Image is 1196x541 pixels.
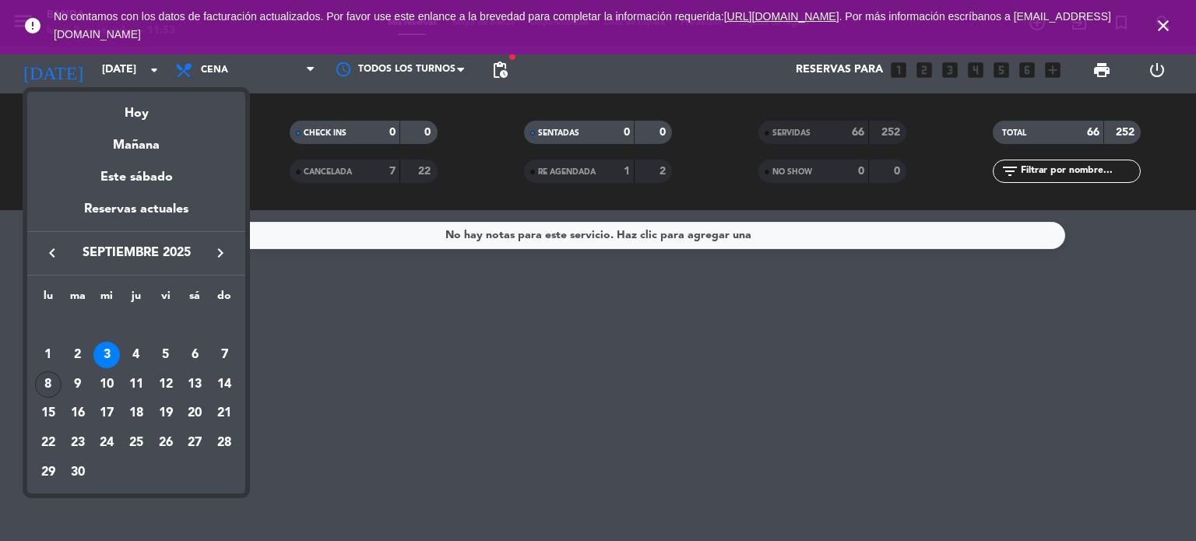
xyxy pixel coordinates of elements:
div: 10 [93,371,120,398]
td: 21 de septiembre de 2025 [209,399,239,428]
th: lunes [33,287,63,311]
div: Mañana [27,124,245,156]
td: 17 de septiembre de 2025 [92,399,121,428]
td: 10 de septiembre de 2025 [92,370,121,399]
div: 4 [123,342,149,368]
div: 23 [65,430,91,456]
td: 15 de septiembre de 2025 [33,399,63,428]
td: 23 de septiembre de 2025 [63,428,93,458]
td: 6 de septiembre de 2025 [181,340,210,370]
td: 2 de septiembre de 2025 [63,340,93,370]
div: 17 [93,400,120,427]
td: 24 de septiembre de 2025 [92,428,121,458]
th: jueves [121,287,151,311]
div: 11 [123,371,149,398]
div: 30 [65,459,91,486]
div: 8 [35,371,62,398]
div: Hoy [27,92,245,124]
div: 7 [211,342,237,368]
td: 27 de septiembre de 2025 [181,428,210,458]
td: 25 de septiembre de 2025 [121,428,151,458]
div: 15 [35,400,62,427]
td: 11 de septiembre de 2025 [121,370,151,399]
td: 4 de septiembre de 2025 [121,340,151,370]
div: 12 [153,371,179,398]
div: 9 [65,371,91,398]
div: 26 [153,430,179,456]
td: 19 de septiembre de 2025 [151,399,181,428]
td: 29 de septiembre de 2025 [33,458,63,487]
div: 6 [181,342,208,368]
td: 30 de septiembre de 2025 [63,458,93,487]
div: 1 [35,342,62,368]
div: 28 [211,430,237,456]
i: keyboard_arrow_right [211,244,230,262]
td: 12 de septiembre de 2025 [151,370,181,399]
div: 5 [153,342,179,368]
td: 8 de septiembre de 2025 [33,370,63,399]
td: 9 de septiembre de 2025 [63,370,93,399]
td: 13 de septiembre de 2025 [181,370,210,399]
th: domingo [209,287,239,311]
td: 18 de septiembre de 2025 [121,399,151,428]
button: keyboard_arrow_left [38,243,66,263]
div: 20 [181,400,208,427]
td: SEP. [33,311,239,340]
td: 14 de septiembre de 2025 [209,370,239,399]
td: 3 de septiembre de 2025 [92,340,121,370]
td: 22 de septiembre de 2025 [33,428,63,458]
th: martes [63,287,93,311]
div: 25 [123,430,149,456]
button: keyboard_arrow_right [206,243,234,263]
th: sábado [181,287,210,311]
div: 13 [181,371,208,398]
th: miércoles [92,287,121,311]
td: 26 de septiembre de 2025 [151,428,181,458]
div: Reservas actuales [27,199,245,231]
td: 7 de septiembre de 2025 [209,340,239,370]
div: 22 [35,430,62,456]
span: septiembre 2025 [66,243,206,263]
div: 19 [153,400,179,427]
td: 20 de septiembre de 2025 [181,399,210,428]
th: viernes [151,287,181,311]
div: 2 [65,342,91,368]
i: keyboard_arrow_left [43,244,62,262]
div: Este sábado [27,156,245,199]
div: 29 [35,459,62,486]
div: 3 [93,342,120,368]
td: 16 de septiembre de 2025 [63,399,93,428]
td: 1 de septiembre de 2025 [33,340,63,370]
div: 18 [123,400,149,427]
div: 24 [93,430,120,456]
td: 28 de septiembre de 2025 [209,428,239,458]
div: 27 [181,430,208,456]
div: 21 [211,400,237,427]
div: 16 [65,400,91,427]
div: 14 [211,371,237,398]
td: 5 de septiembre de 2025 [151,340,181,370]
